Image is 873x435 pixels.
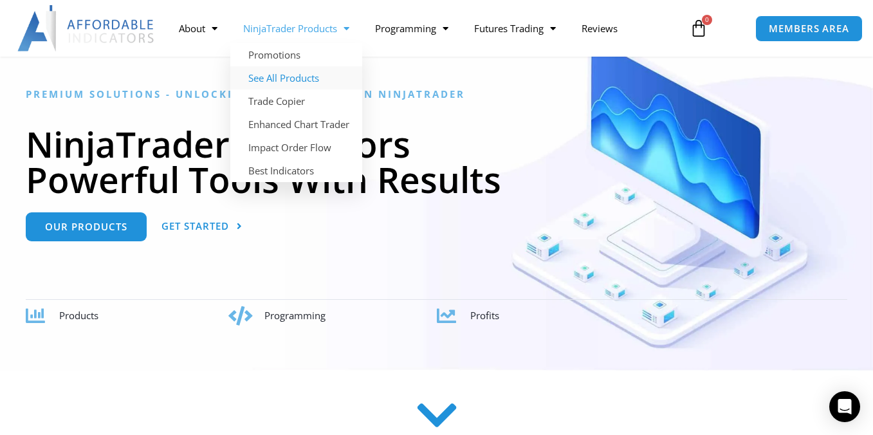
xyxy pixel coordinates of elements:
[230,66,362,89] a: See All Products
[26,88,847,100] h6: Premium Solutions - Unlocking the Potential in NinjaTrader
[230,159,362,182] a: Best Indicators
[470,309,499,322] span: Profits
[569,14,630,43] a: Reviews
[45,222,127,232] span: Our Products
[230,113,362,136] a: Enhanced Chart Trader
[670,10,727,47] a: 0
[230,43,362,182] ul: NinjaTrader Products
[26,212,147,241] a: Our Products
[461,14,569,43] a: Futures Trading
[264,309,326,322] span: Programming
[769,24,849,33] span: MEMBERS AREA
[161,221,229,231] span: Get Started
[362,14,461,43] a: Programming
[161,212,243,241] a: Get Started
[166,14,681,43] nav: Menu
[829,391,860,422] div: Open Intercom Messenger
[166,14,230,43] a: About
[17,5,156,51] img: LogoAI | Affordable Indicators – NinjaTrader
[230,136,362,159] a: Impact Order Flow
[230,89,362,113] a: Trade Copier
[755,15,863,42] a: MEMBERS AREA
[230,43,362,66] a: Promotions
[26,126,847,197] h1: NinjaTrader Indicators Powerful Tools With Results
[59,309,98,322] span: Products
[230,14,362,43] a: NinjaTrader Products
[702,15,712,25] span: 0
